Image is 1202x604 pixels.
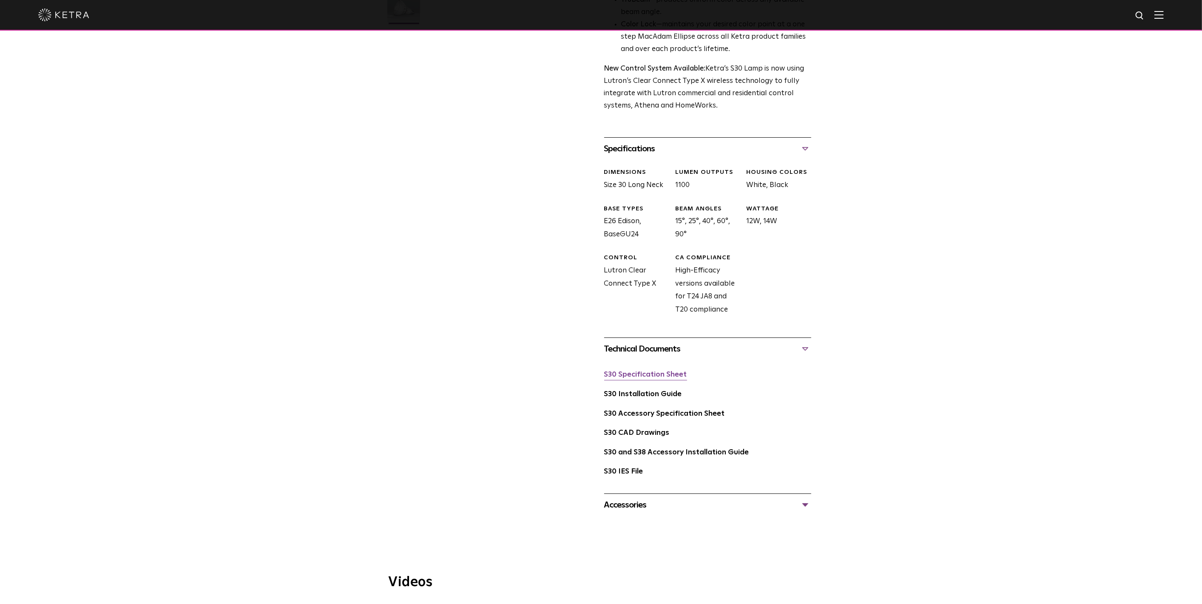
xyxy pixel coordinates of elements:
[604,371,687,378] a: S30 Specification Sheet
[669,254,740,316] div: High-Efficacy versions available for T24 JA8 and T20 compliance
[598,254,669,316] div: Lutron Clear Connect Type X
[604,205,669,213] div: BASE TYPES
[746,205,811,213] div: WATTAGE
[38,9,89,21] img: ketra-logo-2019-white
[604,168,669,177] div: DIMENSIONS
[621,19,811,56] li: —maintains your desired color point at a one step MacAdam Ellipse across all Ketra product famili...
[604,63,811,112] p: Ketra’s S30 Lamp is now using Lutron’s Clear Connect Type X wireless technology to fully integrat...
[675,205,740,213] div: BEAM ANGLES
[598,205,669,241] div: E26 Edison, BaseGU24
[604,468,643,475] a: S30 IES File
[604,254,669,262] div: CONTROL
[746,168,811,177] div: HOUSING COLORS
[604,65,706,72] strong: New Control System Available:
[604,429,670,437] a: S30 CAD Drawings
[1154,11,1164,19] img: Hamburger%20Nav.svg
[604,449,749,456] a: S30 and S38 Accessory Installation Guide
[604,498,811,512] div: Accessories
[604,391,682,398] a: S30 Installation Guide
[598,168,669,192] div: Size 30 Long Neck
[740,168,811,192] div: White, Black
[389,576,814,589] h3: Videos
[740,205,811,241] div: 12W, 14W
[675,168,740,177] div: LUMEN OUTPUTS
[669,168,740,192] div: 1100
[604,342,811,356] div: Technical Documents
[1135,11,1145,21] img: search icon
[604,142,811,156] div: Specifications
[675,254,740,262] div: CA COMPLIANCE
[604,410,725,417] a: S30 Accessory Specification Sheet
[669,205,740,241] div: 15°, 25°, 40°, 60°, 90°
